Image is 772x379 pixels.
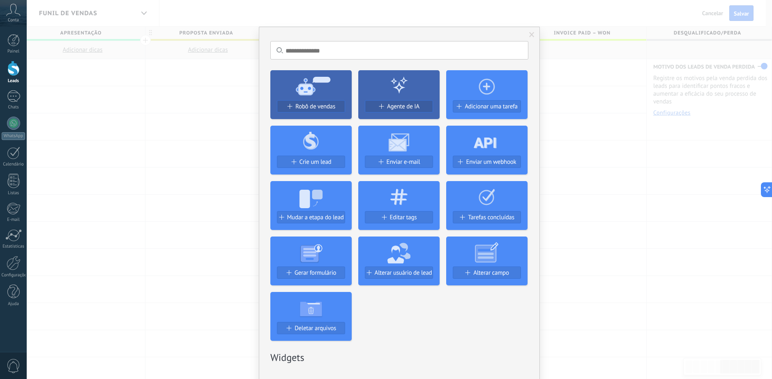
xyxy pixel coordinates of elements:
button: Alterar campo [453,266,521,279]
div: Estatísticas [2,244,25,249]
span: Conta [8,18,19,23]
button: Editar tags [365,211,433,223]
div: Leads [2,78,25,84]
button: Alterar usuário de lead [365,266,433,279]
span: Crie um lead [300,158,332,165]
span: Editar tags [390,214,417,221]
span: Enviar e-mail [387,158,420,165]
span: Gerar formulário [295,269,336,276]
span: Mudar a etapa do lead [287,214,344,221]
button: Mudar a etapa do lead [277,211,345,223]
h2: Widgets [270,351,528,364]
span: Alterar campo [473,269,509,276]
div: E-mail [2,217,25,223]
span: Agente de IA [387,103,419,110]
div: Ajuda [2,301,25,307]
span: Adicionar uma tarefa [465,103,518,110]
button: Robô de vendas [277,100,345,113]
div: WhatsApp [2,132,25,140]
span: Tarefas concluídas [468,214,514,221]
button: Enviar um webhook [453,156,521,168]
div: Configurações [2,273,25,278]
div: Calendário [2,162,25,167]
span: Robô de vendas [295,103,335,110]
button: Crie um lead [277,156,345,168]
span: Deletar arquivos [295,325,336,332]
button: Tarefas concluídas [453,211,521,223]
button: Enviar e-mail [365,156,433,168]
button: Adicionar uma tarefa [453,100,521,113]
span: Alterar usuário de lead [375,269,432,276]
span: Enviar um webhook [466,158,516,165]
div: Listas [2,191,25,196]
div: Painel [2,49,25,54]
button: Gerar formulário [277,266,345,279]
button: Deletar arquivos [277,322,345,334]
div: Chats [2,105,25,110]
button: Agente de IA [365,100,433,113]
